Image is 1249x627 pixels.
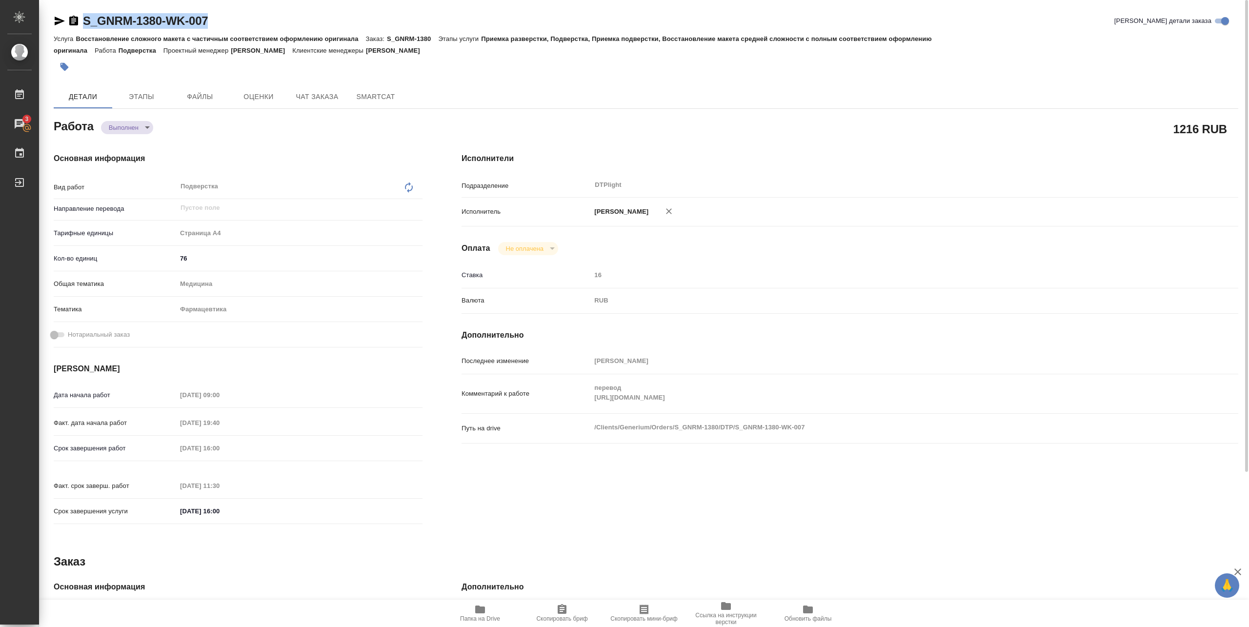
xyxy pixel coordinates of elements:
[177,479,262,493] input: Пустое поле
[1114,16,1211,26] span: [PERSON_NAME] детали заказа
[591,207,648,217] p: [PERSON_NAME]
[106,123,141,132] button: Выполнен
[438,35,481,42] p: Этапы услуги
[366,35,387,42] p: Заказ:
[54,279,177,289] p: Общая тематика
[503,244,546,253] button: Не оплачена
[603,600,685,627] button: Скопировать мини-бриф
[180,202,400,214] input: Пустое поле
[231,47,292,54] p: [PERSON_NAME]
[95,47,119,54] p: Работа
[177,225,423,242] div: Страница А4
[54,581,423,593] h4: Основная информация
[462,243,490,254] h4: Оплата
[101,121,153,134] div: Выполнен
[54,554,85,569] h2: Заказ
[691,612,761,626] span: Ссылка на инструкции верстки
[462,389,591,399] p: Комментарий к работе
[54,444,177,453] p: Срок завершения работ
[177,504,262,518] input: ✎ Введи что-нибудь
[177,441,262,455] input: Пустое поле
[294,91,341,103] span: Чат заказа
[54,35,76,42] p: Услуга
[1215,573,1239,598] button: 🙏
[68,330,130,340] span: Нотариальный заказ
[54,481,177,491] p: Факт. срок заверш. работ
[292,47,366,54] p: Клиентские менеджеры
[1173,121,1227,137] h2: 1216 RUB
[591,380,1173,406] textarea: перевод [URL][DOMAIN_NAME]
[177,251,423,265] input: ✎ Введи что-нибудь
[439,600,521,627] button: Папка на Drive
[76,35,365,42] p: Восстановление сложного макета с частичным соответствием оформлению оригинала
[54,418,177,428] p: Факт. дата начала работ
[536,615,587,622] span: Скопировать бриф
[462,581,1238,593] h4: Дополнительно
[118,91,165,103] span: Этапы
[658,201,680,222] button: Удалить исполнителя
[177,91,223,103] span: Файлы
[54,117,94,134] h2: Работа
[462,270,591,280] p: Ставка
[83,14,208,27] a: S_GNRM-1380-WK-007
[54,254,177,263] p: Кол-во единиц
[54,363,423,375] h4: [PERSON_NAME]
[767,600,849,627] button: Обновить файлы
[19,114,34,124] span: 3
[119,47,163,54] p: Подверстка
[68,15,80,27] button: Скопировать ссылку
[54,15,65,27] button: Скопировать ссылку для ЯМессенджера
[462,296,591,305] p: Валюта
[462,356,591,366] p: Последнее изменение
[785,615,832,622] span: Обновить файлы
[591,419,1173,436] textarea: /Clients/Generium/Orders/S_GNRM-1380/DTP/S_GNRM-1380-WK-007
[2,112,37,136] a: 3
[387,35,438,42] p: S_GNRM-1380
[462,329,1238,341] h4: Дополнительно
[685,600,767,627] button: Ссылка на инструкции верстки
[177,276,423,292] div: Медицина
[177,301,423,318] div: Фармацевтика
[591,292,1173,309] div: RUB
[460,615,500,622] span: Папка на Drive
[177,416,262,430] input: Пустое поле
[54,204,177,214] p: Направление перевода
[352,91,399,103] span: SmartCat
[366,47,427,54] p: [PERSON_NAME]
[498,242,558,255] div: Выполнен
[177,388,262,402] input: Пустое поле
[54,390,177,400] p: Дата начала работ
[462,424,591,433] p: Путь на drive
[1219,575,1235,596] span: 🙏
[54,56,75,78] button: Добавить тэг
[54,304,177,314] p: Тематика
[610,615,677,622] span: Скопировать мини-бриф
[591,268,1173,282] input: Пустое поле
[591,354,1173,368] input: Пустое поле
[54,182,177,192] p: Вид работ
[521,600,603,627] button: Скопировать бриф
[54,153,423,164] h4: Основная информация
[163,47,231,54] p: Проектный менеджер
[54,35,932,54] p: Приемка разверстки, Подверстка, Приемка подверстки, Восстановление макета средней сложности с пол...
[60,91,106,103] span: Детали
[54,506,177,516] p: Срок завершения услуги
[462,181,591,191] p: Подразделение
[462,207,591,217] p: Исполнитель
[462,153,1238,164] h4: Исполнители
[235,91,282,103] span: Оценки
[54,228,177,238] p: Тарифные единицы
